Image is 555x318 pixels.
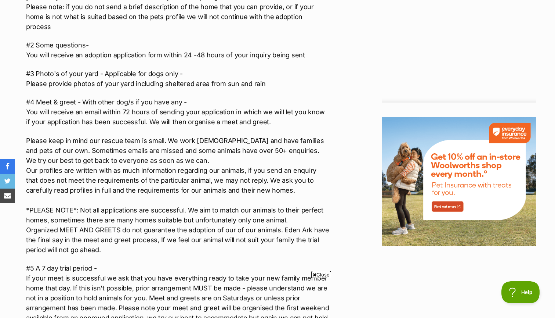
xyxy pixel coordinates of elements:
img: Everyday Insurance by Woolworths promotional banner [382,117,536,246]
p: #2 Some questions- You will receive an adoption application form within 24 -48 hours of your inqu... [26,40,329,60]
iframe: Help Scout Beacon - Open [501,281,540,303]
p: #4 Meet & greet - With other dog/s if you have any - You will receive an email within 72 hours of... [26,97,329,127]
iframe: Advertisement [404,3,514,95]
iframe: Advertisement [144,281,411,314]
p: Please keep in mind our rescue team is small. We work [DEMOGRAPHIC_DATA] and have families and pe... [26,136,329,255]
span: Close [311,271,331,278]
p: #3 Photo's of your yard - Applicable for dogs only - Please provide photos of your yard including... [26,69,329,89]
